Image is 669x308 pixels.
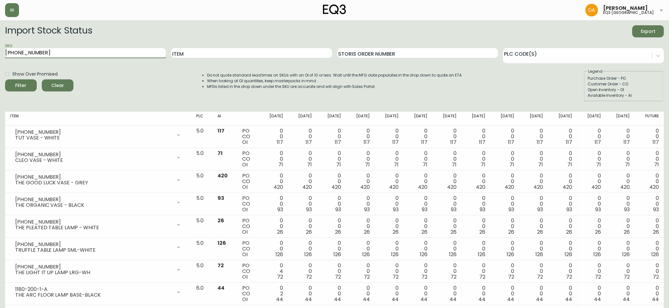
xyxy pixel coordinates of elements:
[582,173,601,190] div: 0 0
[420,251,428,258] span: 126
[524,240,543,257] div: 0 0
[624,139,630,146] span: 117
[380,128,399,145] div: 0 0
[322,195,341,213] div: 0 0
[191,126,212,148] td: 5.0
[519,112,548,126] th: [DATE]
[380,263,399,280] div: 0 0
[277,139,283,146] span: 117
[611,285,630,302] div: 0 0
[191,193,212,215] td: 5.0
[10,285,186,299] div: 1180-200-1-ATHE ARC FLOOR LAMP BASE-BLACK
[380,285,399,302] div: 0 0
[392,139,399,146] span: 117
[5,25,92,37] h2: Import Stock Status
[275,251,283,258] span: 126
[421,139,428,146] span: 117
[632,25,664,37] button: Export
[467,128,485,145] div: 0 0
[588,93,660,98] div: Available Inventory - AI
[10,240,186,254] div: [PHONE_NUMBER]TRUFFLE TABLE LAMP SML-WHITE
[653,273,659,280] span: 72
[640,173,659,190] div: 0 0
[364,206,370,213] span: 93
[293,240,312,257] div: 0 0
[524,173,543,190] div: 0 0
[539,161,543,168] span: 71
[653,206,659,213] span: 93
[588,76,660,81] div: Purchase Order - PO
[640,218,659,235] div: 0 0
[242,218,254,235] div: PO CO
[438,128,457,145] div: 0 0
[611,151,630,168] div: 0 0
[588,87,660,93] div: Open Inventory - OI
[566,139,572,146] span: 117
[553,285,572,302] div: 0 0
[409,195,427,213] div: 0 0
[495,151,514,168] div: 0 0
[566,206,572,213] span: 93
[418,183,428,191] span: 420
[5,79,37,91] button: Filter
[467,240,485,257] div: 0 0
[351,218,370,235] div: 0 0
[624,228,630,236] span: 26
[293,173,312,190] div: 0 0
[336,161,341,168] span: 71
[588,81,660,87] div: Customer Order - CO
[467,218,485,235] div: 0 0
[524,285,543,302] div: 0 0
[391,251,399,258] span: 126
[15,270,172,275] div: THE LIGHT IT UP LAMP LRG-WH
[548,112,577,126] th: [DATE]
[10,263,186,277] div: [PHONE_NUMBER]THE LIGHT IT UP LAMP LRG-WH
[394,161,399,168] span: 71
[317,112,346,126] th: [DATE]
[322,240,341,257] div: 0 0
[582,263,601,280] div: 0 0
[10,173,186,187] div: [PHONE_NUMBER]THE GOOD LUCK VASE - GREY
[536,251,543,258] span: 126
[191,112,212,126] th: PLC
[409,218,427,235] div: 0 0
[404,112,432,126] th: [DATE]
[218,172,228,179] span: 420
[218,239,226,247] span: 126
[438,240,457,257] div: 0 0
[438,151,457,168] div: 0 0
[389,183,399,191] span: 420
[553,128,572,145] div: 0 0
[422,228,428,236] span: 26
[218,262,224,269] span: 72
[625,161,630,168] span: 71
[611,263,630,280] div: 0 0
[305,251,312,258] span: 126
[242,206,248,213] span: OI
[264,218,283,235] div: 0 0
[467,173,485,190] div: 0 0
[362,251,370,258] span: 126
[191,238,212,260] td: 5.0
[10,128,186,142] div: [PHONE_NUMBER]TUT VASE - WHITE
[495,195,514,213] div: 0 0
[288,112,317,126] th: [DATE]
[242,183,248,191] span: OI
[306,206,312,213] span: 93
[335,139,341,146] span: 117
[508,273,514,280] span: 72
[649,183,659,191] span: 420
[15,264,172,270] div: [PHONE_NUMBER]
[409,173,427,190] div: 0 0
[303,183,312,191] span: 420
[596,161,601,168] span: 71
[566,273,572,280] span: 72
[264,151,283,168] div: 0 0
[495,128,514,145] div: 0 0
[409,128,427,145] div: 0 0
[191,260,212,283] td: 5.0
[481,161,485,168] span: 71
[409,285,427,302] div: 0 0
[335,206,341,213] span: 93
[375,112,404,126] th: [DATE]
